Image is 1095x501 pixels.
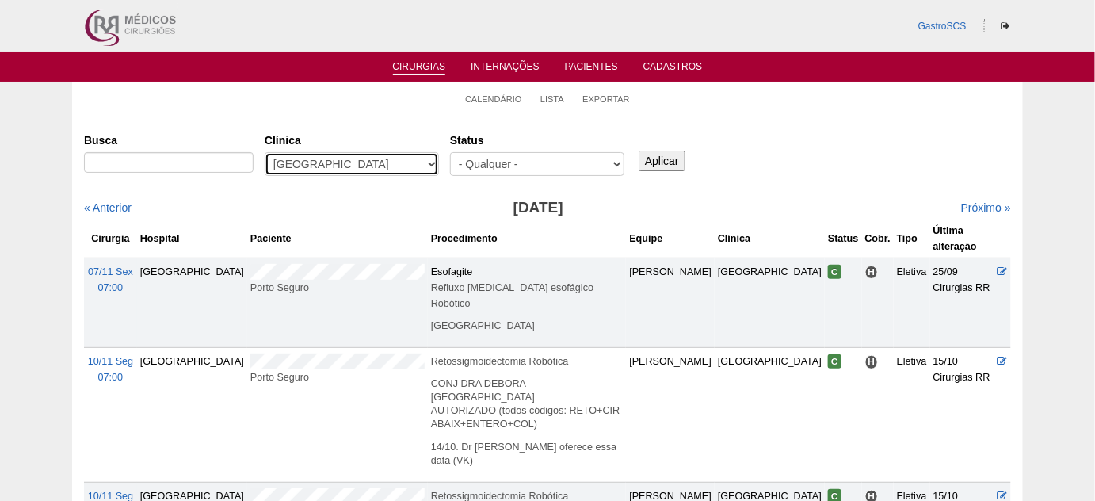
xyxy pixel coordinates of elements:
input: Aplicar [639,151,685,171]
a: GastroSCS [918,21,967,32]
a: Cirurgias [393,61,446,75]
a: Pacientes [565,61,618,77]
a: Editar [998,266,1008,277]
span: 07/11 Sex [88,266,133,277]
th: Procedimento [428,220,627,258]
th: Clínica [715,220,825,258]
td: Eletiva [894,258,930,347]
th: Paciente [247,220,428,258]
input: Digite os termos que você deseja procurar. [84,152,254,173]
span: 07:00 [98,282,124,293]
td: 15/10 Cirurgias RR [930,348,994,483]
td: [GEOGRAPHIC_DATA] [137,348,247,483]
div: Retossigmoidectomia Robótica [431,354,624,369]
span: Confirmada [828,265,841,279]
div: Porto Seguro [250,280,425,296]
td: Eletiva [894,348,930,483]
td: [GEOGRAPHIC_DATA] [715,258,825,347]
a: Exportar [582,94,630,105]
span: Hospital [865,266,879,279]
span: Confirmada [828,354,841,369]
a: « Anterior [84,201,132,214]
td: [PERSON_NAME] [626,258,715,347]
p: 14/10. Dr [PERSON_NAME] oferece essa data (VK) [431,441,624,468]
th: Última alteração [930,220,994,258]
a: Editar [998,356,1008,367]
span: Hospital [865,355,879,369]
th: Tipo [894,220,930,258]
p: [GEOGRAPHIC_DATA] [431,319,624,333]
th: Hospital [137,220,247,258]
a: Internações [471,61,540,77]
td: Esofagite [428,258,627,347]
a: Calendário [465,94,522,105]
a: 07/11 Sex 07:00 [88,266,133,293]
a: 10/11 Seg 07:00 [88,356,133,383]
p: CONJ DRA DEBORA [GEOGRAPHIC_DATA] AUTORIZADO (todos códigos: RETO+CIR ABAIX+ENTERO+COL) [431,377,624,431]
a: Cadastros [643,61,703,77]
td: [GEOGRAPHIC_DATA] [715,348,825,483]
th: Status [825,220,862,258]
label: Status [450,132,624,148]
th: Cobr. [862,220,894,258]
div: Refluxo [MEDICAL_DATA] esofágico Robótico [431,280,624,312]
a: Lista [540,94,564,105]
i: Sair [1001,21,1009,31]
td: [GEOGRAPHIC_DATA] [137,258,247,347]
span: 07:00 [98,372,124,383]
h3: [DATE] [307,197,770,220]
div: Porto Seguro [250,369,425,385]
th: Cirurgia [84,220,137,258]
span: 10/11 Seg [88,356,133,367]
a: Próximo » [961,201,1011,214]
td: [PERSON_NAME] [626,348,715,483]
td: 25/09 Cirurgias RR [930,258,994,347]
label: Clínica [265,132,439,148]
th: Equipe [626,220,715,258]
label: Busca [84,132,254,148]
